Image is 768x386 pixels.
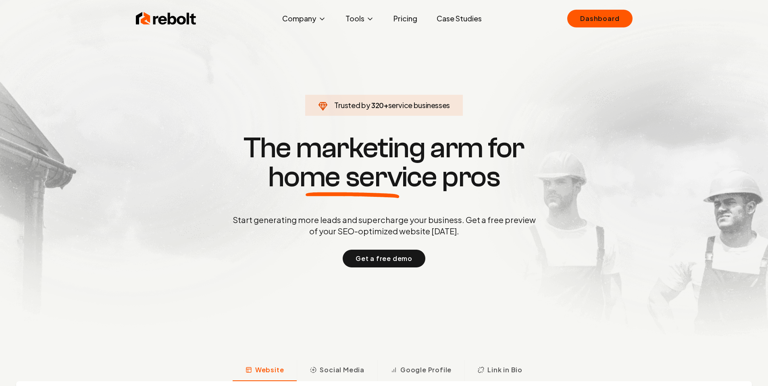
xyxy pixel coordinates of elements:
[339,10,381,27] button: Tools
[388,100,450,110] span: service businesses
[231,214,537,237] p: Start generating more leads and supercharge your business. Get a free preview of your SEO-optimiz...
[268,163,437,192] span: home service
[377,360,464,381] button: Google Profile
[233,360,297,381] button: Website
[464,360,535,381] button: Link in Bio
[384,100,388,110] span: +
[320,365,364,375] span: Social Media
[371,100,384,111] span: 320
[334,100,370,110] span: Trusted by
[191,134,578,192] h1: The marketing arm for pros
[136,10,196,27] img: Rebolt Logo
[387,10,424,27] a: Pricing
[430,10,488,27] a: Case Studies
[276,10,333,27] button: Company
[343,250,425,267] button: Get a free demo
[255,365,284,375] span: Website
[400,365,452,375] span: Google Profile
[297,360,377,381] button: Social Media
[567,10,632,27] a: Dashboard
[487,365,522,375] span: Link in Bio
